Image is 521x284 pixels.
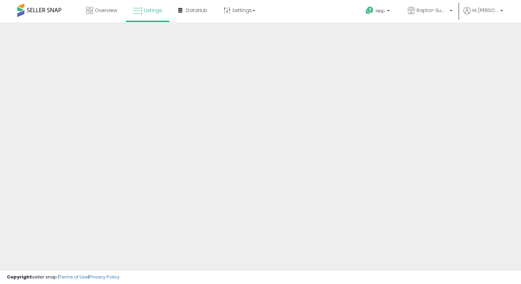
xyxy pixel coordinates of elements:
a: Terms of Use [59,274,88,280]
span: Help [376,8,385,14]
span: Raptor-Supply LLC [417,7,448,14]
a: Privacy Policy [89,274,120,280]
span: Listings [144,7,162,14]
a: Help [360,1,397,22]
strong: Copyright [7,274,32,280]
span: Hi [PERSON_NAME] [472,7,498,14]
span: DataHub [186,7,207,14]
a: Hi [PERSON_NAME] [463,7,503,22]
div: seller snap | | [7,274,120,281]
i: Get Help [365,6,374,15]
span: Overview [95,7,117,14]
